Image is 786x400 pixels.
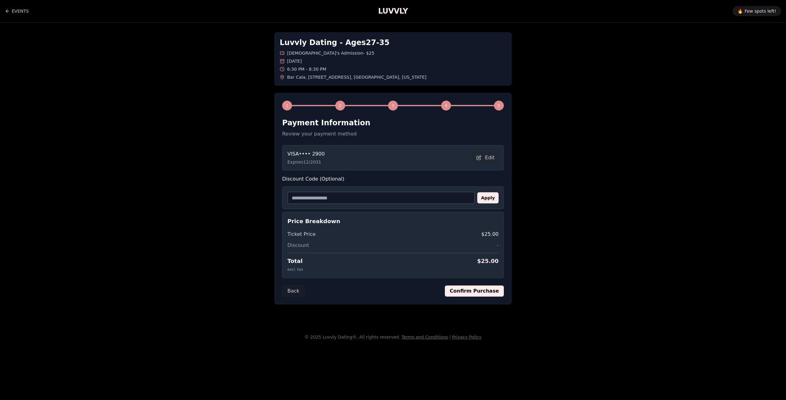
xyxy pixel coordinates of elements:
button: Back [282,285,305,297]
h4: Price Breakdown [287,217,499,226]
span: | [449,335,451,340]
div: 2 [335,101,345,110]
a: Back to events [5,5,29,17]
a: Privacy Policy [452,335,481,340]
span: [DATE] [287,58,302,64]
div: 5 [494,101,504,110]
span: $25.00 [481,231,499,238]
span: Ticket Price [287,231,316,238]
h2: Payment Information [282,118,504,128]
span: Total [287,257,303,265]
span: VISA •••• 2900 [287,150,325,158]
span: 🔥 [738,8,743,14]
div: 1 [282,101,292,110]
button: Edit [472,152,499,163]
a: LUVVLY [378,6,408,16]
label: Discount Code (Optional) [282,175,504,183]
div: 3 [388,101,398,110]
span: [DEMOGRAPHIC_DATA]'s Admission - $25 [287,50,374,56]
button: Confirm Purchase [445,285,504,297]
a: Terms and Conditions [402,335,448,340]
span: excl. tax [287,267,303,272]
span: Bar Cala , [STREET_ADDRESS] , [GEOGRAPHIC_DATA] , [US_STATE] [287,74,426,80]
span: Discount [287,242,309,249]
span: - [497,242,499,249]
h1: Luvvly Dating - Ages 27 - 35 [280,38,506,48]
button: Apply [477,192,499,203]
span: $ 25.00 [477,257,499,265]
p: Review your payment method [282,130,504,138]
span: Few spots left! [745,8,776,14]
div: 4 [441,101,451,110]
p: Expires 12/2031 [287,159,325,165]
span: 6:30 PM - 8:30 PM [287,66,326,72]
